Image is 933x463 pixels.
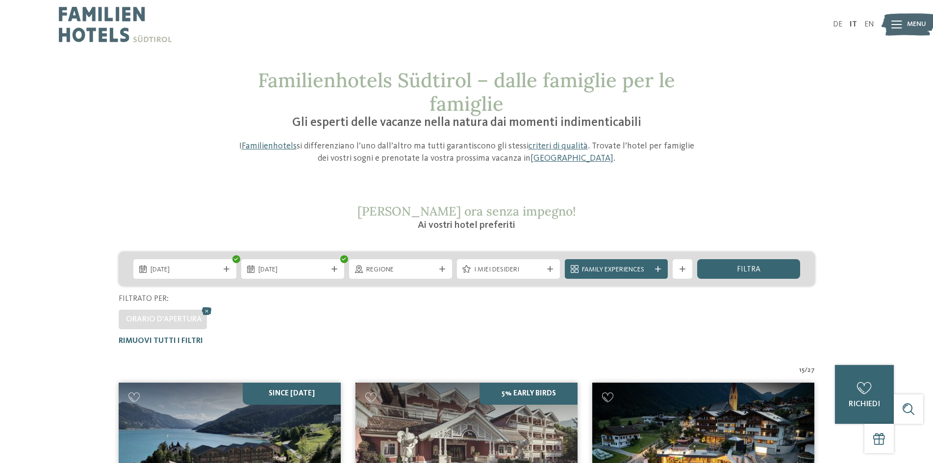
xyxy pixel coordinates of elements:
[234,140,700,165] p: I si differenziano l’uno dall’altro ma tutti garantiscono gli stessi . Trovate l’hotel per famigl...
[119,295,169,303] span: Filtrato per:
[418,220,515,230] span: Ai vostri hotel preferiti
[366,265,435,275] span: Regione
[258,68,675,116] span: Familienhotels Südtirol – dalle famiglie per le famiglie
[357,203,576,219] span: [PERSON_NAME] ora senza impegno!
[864,21,874,28] a: EN
[849,400,880,408] span: richiedi
[805,366,807,375] span: /
[258,265,327,275] span: [DATE]
[850,21,857,28] a: IT
[242,142,297,150] a: Familienhotels
[807,366,815,375] span: 27
[582,265,651,275] span: Family Experiences
[530,154,613,163] a: [GEOGRAPHIC_DATA]
[907,20,926,29] span: Menu
[119,337,203,345] span: Rimuovi tutti i filtri
[737,266,760,273] span: filtra
[833,21,842,28] a: DE
[292,117,641,129] span: Gli esperti delle vacanze nella natura dai momenti indimenticabili
[799,366,805,375] span: 15
[835,365,894,424] a: richiedi
[529,142,588,150] a: criteri di qualità
[474,265,543,275] span: I miei desideri
[151,265,219,275] span: [DATE]
[126,316,202,323] span: Orario d'apertura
